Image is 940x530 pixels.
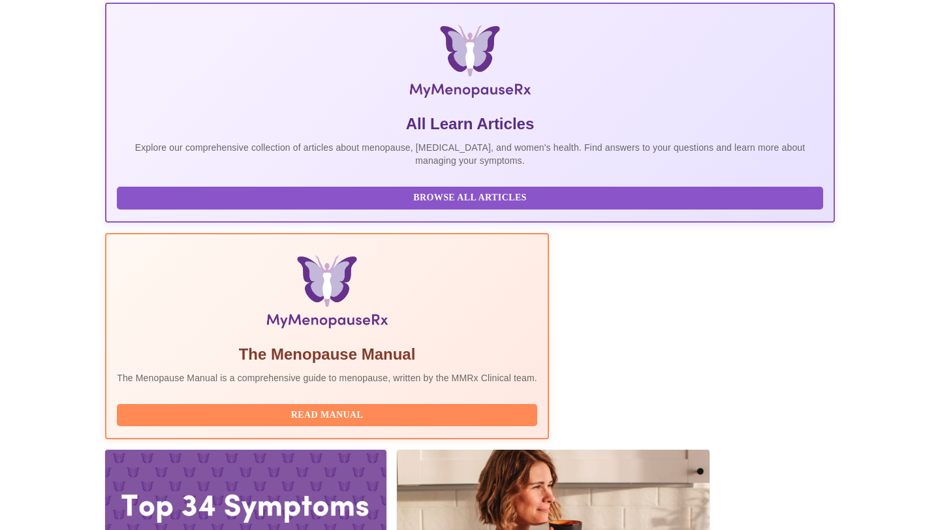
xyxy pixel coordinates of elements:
[117,344,537,365] h5: The Menopause Manual
[117,191,826,202] a: Browse All Articles
[227,25,713,103] img: MyMenopauseRx Logo
[117,141,823,167] p: Explore our comprehensive collection of articles about menopause, [MEDICAL_DATA], and women's hea...
[117,187,823,210] button: Browse All Articles
[117,371,537,384] p: The Menopause Manual is a comprehensive guide to menopause, written by the MMRx Clinical team.
[117,409,540,420] a: Read Manual
[183,255,470,334] img: Menopause Manual
[130,190,810,206] span: Browse All Articles
[117,114,823,134] h5: All Learn Articles
[117,404,537,427] button: Read Manual
[130,407,524,424] span: Read Manual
